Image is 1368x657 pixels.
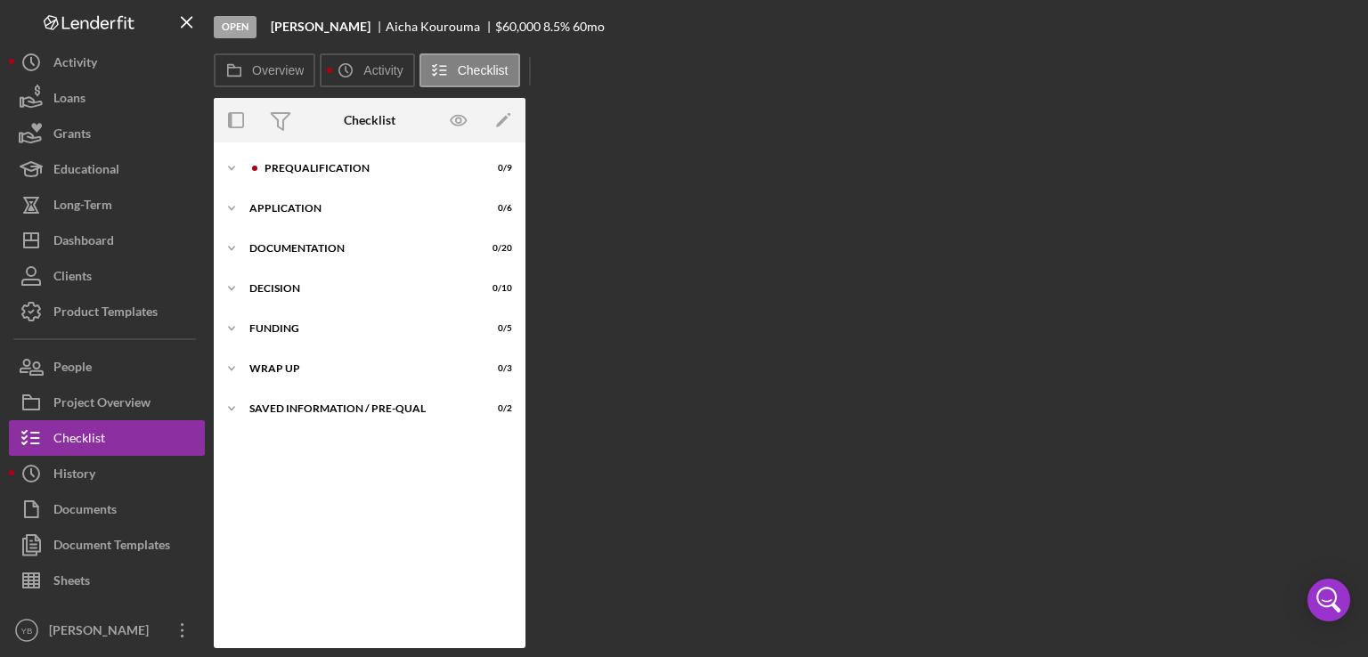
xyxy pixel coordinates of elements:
button: Checklist [9,420,205,456]
div: Decision [249,283,468,294]
div: Dashboard [53,223,114,263]
label: Checklist [458,63,509,77]
text: YB [21,626,33,636]
div: Clients [53,258,92,298]
div: Checklist [344,113,395,127]
div: Open [214,16,256,38]
div: Saved Information / Pre-Qual [249,403,468,414]
div: People [53,349,92,389]
button: People [9,349,205,385]
div: Grants [53,116,91,156]
div: Educational [53,151,119,191]
div: 0 / 3 [480,363,512,374]
div: Application [249,203,468,214]
button: Document Templates [9,527,205,563]
div: 8.5 % [543,20,570,34]
div: Product Templates [53,294,158,334]
div: 0 / 2 [480,403,512,414]
b: [PERSON_NAME] [271,20,370,34]
button: Activity [320,53,414,87]
div: 0 / 10 [480,283,512,294]
div: Funding [249,323,468,334]
span: $60,000 [495,19,541,34]
button: Grants [9,116,205,151]
button: Checklist [419,53,520,87]
div: History [53,456,95,496]
div: 0 / 5 [480,323,512,334]
div: Documentation [249,243,468,254]
button: History [9,456,205,491]
div: 0 / 6 [480,203,512,214]
div: 0 / 9 [480,163,512,174]
div: Project Overview [53,385,151,425]
div: Long-Term [53,187,112,227]
button: Sheets [9,563,205,598]
div: Sheets [53,563,90,603]
button: Dashboard [9,223,205,258]
div: Checklist [53,420,105,460]
div: Wrap up [249,363,468,374]
div: [PERSON_NAME] [45,612,160,653]
button: Loans [9,80,205,116]
label: Overview [252,63,304,77]
div: 0 / 20 [480,243,512,254]
label: Activity [363,63,403,77]
button: Educational [9,151,205,187]
div: Prequalification [265,163,468,174]
div: Documents [53,491,117,531]
div: Open Intercom Messenger [1307,579,1350,621]
div: 60 mo [573,20,605,34]
button: Overview [214,53,315,87]
button: Project Overview [9,385,205,420]
button: Product Templates [9,294,205,329]
button: Activity [9,45,205,80]
div: Loans [53,80,85,120]
button: Documents [9,491,205,527]
div: Aicha Kourouma [386,20,495,34]
button: Clients [9,258,205,294]
div: Activity [53,45,97,85]
button: YB[PERSON_NAME] [9,612,205,648]
button: Long-Term [9,187,205,223]
div: Document Templates [53,527,170,567]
